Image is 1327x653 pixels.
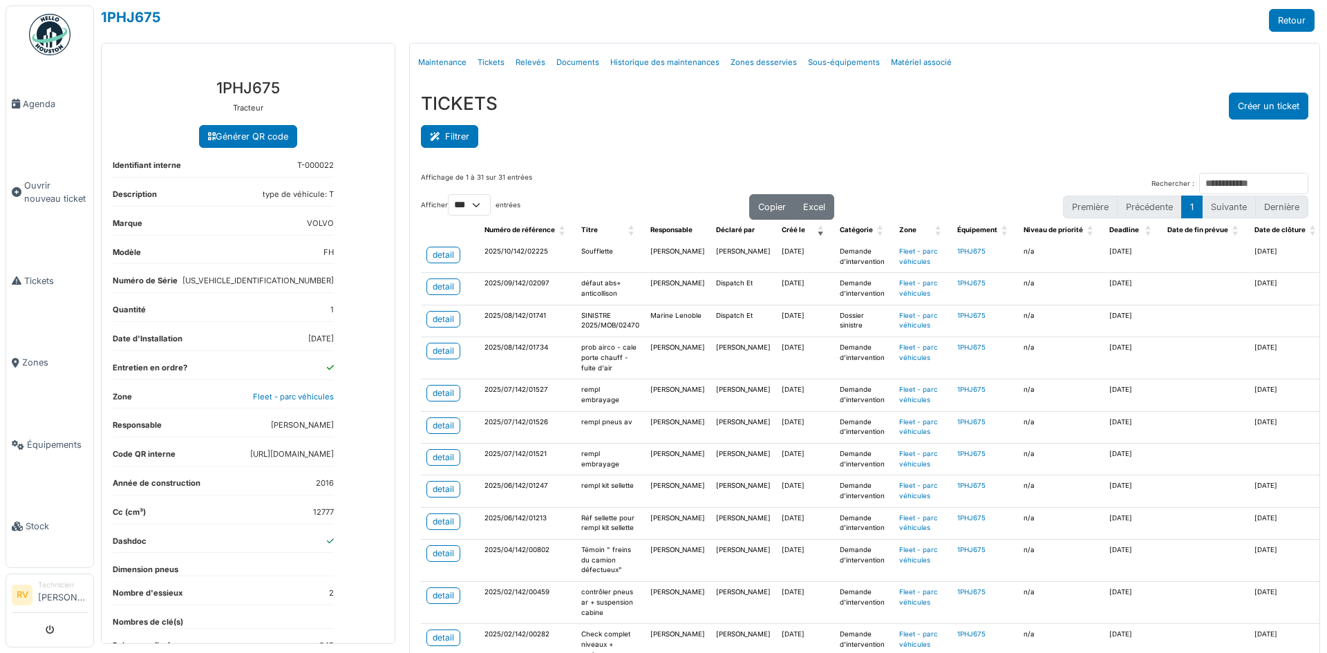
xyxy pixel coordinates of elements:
[1104,379,1162,411] td: [DATE]
[1018,305,1104,337] td: n/a
[1104,305,1162,337] td: [DATE]
[645,337,710,379] td: [PERSON_NAME]
[559,220,567,241] span: Numéro de référence: Activate to sort
[957,482,986,489] a: 1PHJ675
[426,278,460,295] a: detail
[12,580,88,613] a: RV Technicien[PERSON_NAME]
[23,97,88,111] span: Agenda
[421,125,478,148] button: Filtrer
[1018,507,1104,539] td: n/a
[113,247,141,264] dt: Modèle
[433,387,454,399] div: detail
[27,438,88,451] span: Équipements
[645,507,710,539] td: [PERSON_NAME]
[113,477,200,495] dt: Année de construction
[448,194,491,216] select: Afficherentrées
[426,449,460,466] a: detail
[576,540,645,582] td: Témoin " freins du camion défectueux"
[479,241,576,273] td: 2025/10/142/02225
[899,546,938,564] a: Fleet - parc véhicules
[1104,273,1162,305] td: [DATE]
[113,160,181,177] dt: Identifiant interne
[1018,582,1104,624] td: n/a
[957,514,986,522] a: 1PHJ675
[776,241,834,273] td: [DATE]
[479,507,576,539] td: 2025/06/142/01213
[426,385,460,401] a: detail
[605,46,725,79] a: Historique des maintenances
[1249,540,1326,582] td: [DATE]
[426,311,460,328] a: detail
[413,46,472,79] a: Maintenance
[38,580,88,590] div: Technicien
[899,386,938,404] a: Fleet - parc véhicules
[113,304,146,321] dt: Quantité
[308,333,334,345] dd: [DATE]
[1018,475,1104,507] td: n/a
[710,305,776,337] td: Dispatch Et
[38,580,88,609] li: [PERSON_NAME]
[576,379,645,411] td: rempl embrayage
[113,275,178,292] dt: Numéro de Série
[1232,220,1241,241] span: Date de fin prévue: Activate to sort
[6,63,93,145] a: Agenda
[576,475,645,507] td: rempl kit sellette
[250,448,334,460] dd: [URL][DOMAIN_NAME]
[818,220,826,241] span: Créé le: Activate to remove sorting
[650,226,693,234] span: Responsable
[1109,226,1139,234] span: Deadline
[576,411,645,443] td: rempl pneus av
[113,189,157,206] dt: Description
[113,564,178,576] dt: Dimension pneus
[710,443,776,475] td: [PERSON_NAME]
[802,46,885,79] a: Sous-équipements
[433,589,454,602] div: detail
[834,475,894,507] td: Demande d'intervention
[479,411,576,443] td: 2025/07/142/01526
[1181,196,1203,218] button: 1
[510,46,551,79] a: Relevés
[433,547,454,560] div: detail
[840,226,873,234] span: Catégorie
[1254,226,1306,234] span: Date de clôture
[645,475,710,507] td: [PERSON_NAME]
[1249,475,1326,507] td: [DATE]
[297,160,334,171] dd: T-000022
[1018,540,1104,582] td: n/a
[576,443,645,475] td: rempl embrayage
[113,218,142,235] dt: Marque
[113,333,182,350] dt: Date d'Installation
[576,337,645,379] td: prob airco - cale porte chauff - fuite d'air
[581,226,598,234] span: Titre
[1145,220,1154,241] span: Deadline: Activate to sort
[323,247,334,258] dd: FH
[182,275,334,287] dd: [US_VEHICLE_IDENTIFICATION_NUMBER]
[329,587,334,599] dd: 2
[1249,273,1326,305] td: [DATE]
[776,507,834,539] td: [DATE]
[479,273,576,305] td: 2025/09/142/02097
[576,241,645,273] td: Soufflette
[1269,9,1315,32] a: Retour
[313,507,334,518] dd: 12777
[433,451,454,464] div: detail
[421,93,498,114] h3: TICKETS
[645,273,710,305] td: [PERSON_NAME]
[472,46,510,79] a: Tickets
[834,411,894,443] td: Demande d'intervention
[26,520,88,533] span: Stock
[957,450,986,457] a: 1PHJ675
[253,392,334,401] a: Fleet - parc véhicules
[6,404,93,486] a: Équipements
[1063,196,1308,218] nav: pagination
[1104,443,1162,475] td: [DATE]
[263,189,334,200] dd: type de véhicule: T
[716,226,755,234] span: Déclaré par
[421,194,520,216] label: Afficher entrées
[576,582,645,624] td: contrôler pneus ar + suspension cabine
[426,247,460,263] a: detail
[433,249,454,261] div: detail
[957,588,986,596] a: 1PHJ675
[710,273,776,305] td: Dispatch Et
[758,202,786,212] span: Copier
